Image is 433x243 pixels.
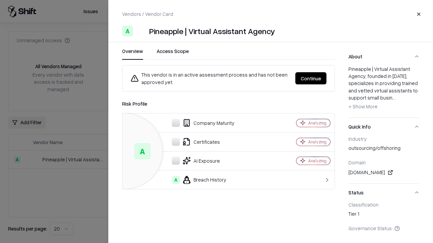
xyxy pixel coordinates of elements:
div: Industry [348,136,419,142]
p: Vendors / Vendor Card [122,10,173,18]
div: Certificates [128,138,273,146]
button: Quick Info [348,118,419,136]
div: Classification [348,201,419,208]
div: outsourcing/offshoring [348,144,419,154]
div: This vendor is in an active assessment process and has not been approved yet. [131,71,290,86]
div: A [122,26,133,36]
div: A [172,176,180,184]
div: Tier 1 [348,210,419,220]
div: A [134,143,151,159]
span: ... [392,94,395,101]
button: Continue [295,72,326,84]
button: Access Scope [157,48,189,60]
button: Status [348,184,419,201]
div: AI Exposure [128,157,273,165]
div: Analyzing [308,158,326,164]
div: [DOMAIN_NAME] [348,168,419,177]
div: Breach History [128,176,273,184]
img: Pineapple | Virtual Assistant Agency [136,26,146,36]
div: Governance Status [348,225,419,231]
div: Analyzing [308,139,326,145]
div: Company Maturity [128,119,273,127]
span: + Show More [348,103,378,109]
div: Quick Info [348,136,419,183]
button: Overview [122,48,143,60]
div: Domain [348,159,419,165]
div: Risk Profile [122,100,335,108]
div: Pineapple | Virtual Assistant Agency [149,26,275,36]
div: Pineapple | Virtual Assistant Agency, founded in [DATE], specializes in providing trained and vet... [348,65,419,112]
button: + Show More [348,101,378,112]
button: About [348,48,419,65]
div: Analyzing [308,120,326,126]
div: About [348,65,419,117]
